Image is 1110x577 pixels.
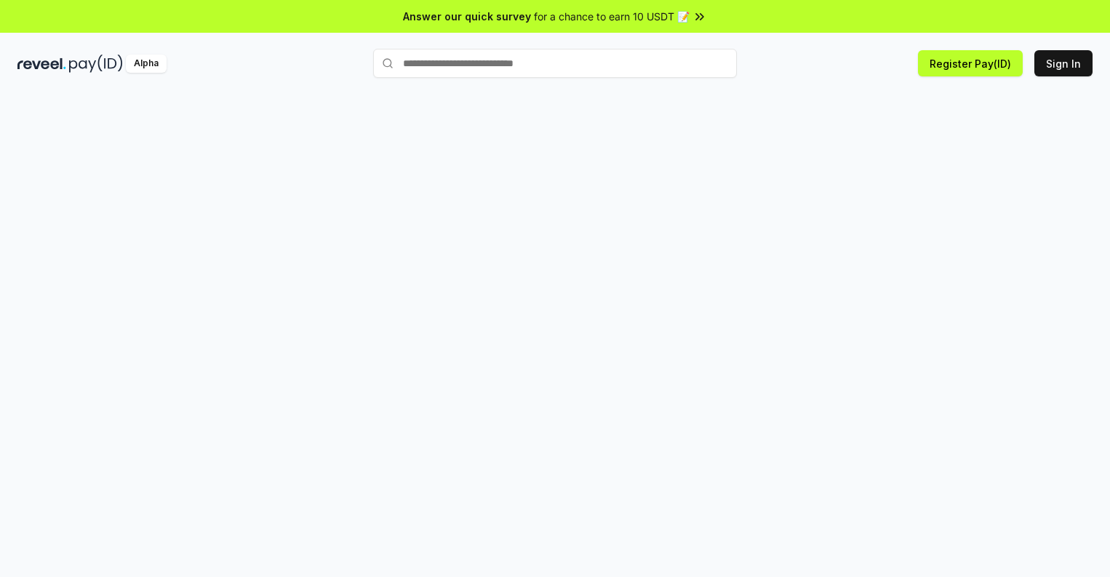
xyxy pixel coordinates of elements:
[403,9,531,24] span: Answer our quick survey
[534,9,690,24] span: for a chance to earn 10 USDT 📝
[17,55,66,73] img: reveel_dark
[918,50,1023,76] button: Register Pay(ID)
[69,55,123,73] img: pay_id
[1034,50,1093,76] button: Sign In
[126,55,167,73] div: Alpha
